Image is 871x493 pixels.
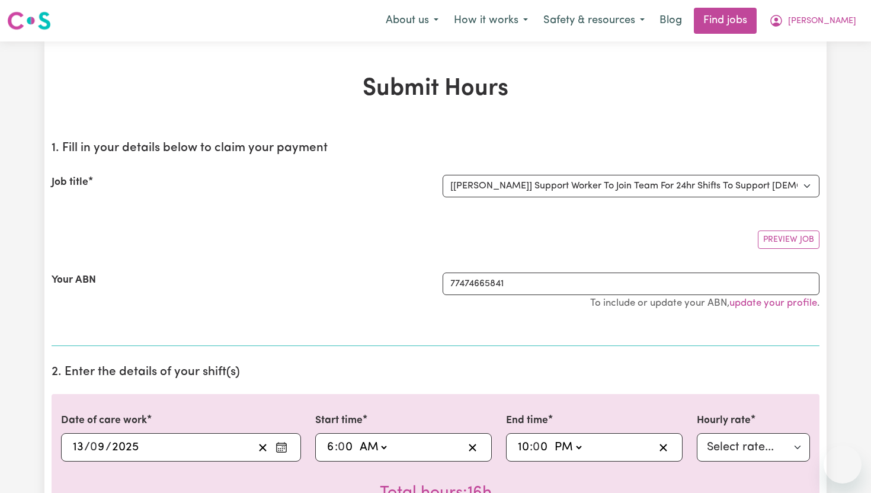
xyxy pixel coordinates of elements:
input: ---- [111,438,139,456]
img: Careseekers logo [7,10,51,31]
input: -- [339,438,354,456]
button: My Account [761,8,864,33]
span: : [530,441,533,454]
button: How it works [446,8,536,33]
span: 0 [338,441,345,453]
input: -- [326,438,335,456]
span: / [105,441,111,454]
small: To include or update your ABN, . [590,298,819,308]
input: -- [72,438,84,456]
iframe: Button to launch messaging window [824,446,862,484]
a: update your profile [729,298,817,308]
span: 0 [533,441,540,453]
h2: 2. Enter the details of your shift(s) [52,365,819,380]
span: / [84,441,90,454]
button: Clear date [254,438,272,456]
input: -- [517,438,530,456]
label: Your ABN [52,273,96,288]
span: [PERSON_NAME] [788,15,856,28]
h2: 1. Fill in your details below to claim your payment [52,141,819,156]
label: Hourly rate [697,413,751,428]
button: Enter the date of care work [272,438,291,456]
span: 0 [90,441,97,453]
a: Careseekers logo [7,7,51,34]
input: -- [534,438,549,456]
button: Preview Job [758,231,819,249]
a: Blog [652,8,689,34]
span: : [335,441,338,454]
label: Date of care work [61,413,147,428]
button: Safety & resources [536,8,652,33]
button: About us [378,8,446,33]
label: Job title [52,175,88,190]
label: Start time [315,413,363,428]
a: Find jobs [694,8,757,34]
input: -- [91,438,105,456]
label: End time [506,413,548,428]
h1: Submit Hours [52,75,819,103]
